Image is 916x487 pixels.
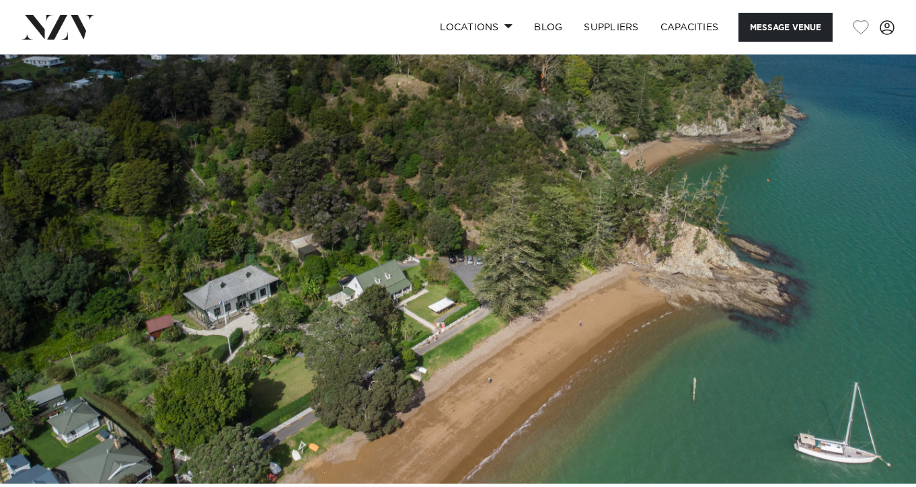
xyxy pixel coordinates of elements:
a: Capacities [650,13,730,42]
a: SUPPLIERS [573,13,649,42]
a: Locations [429,13,523,42]
a: BLOG [523,13,573,42]
button: Message Venue [738,13,833,42]
img: nzv-logo.png [22,15,95,39]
